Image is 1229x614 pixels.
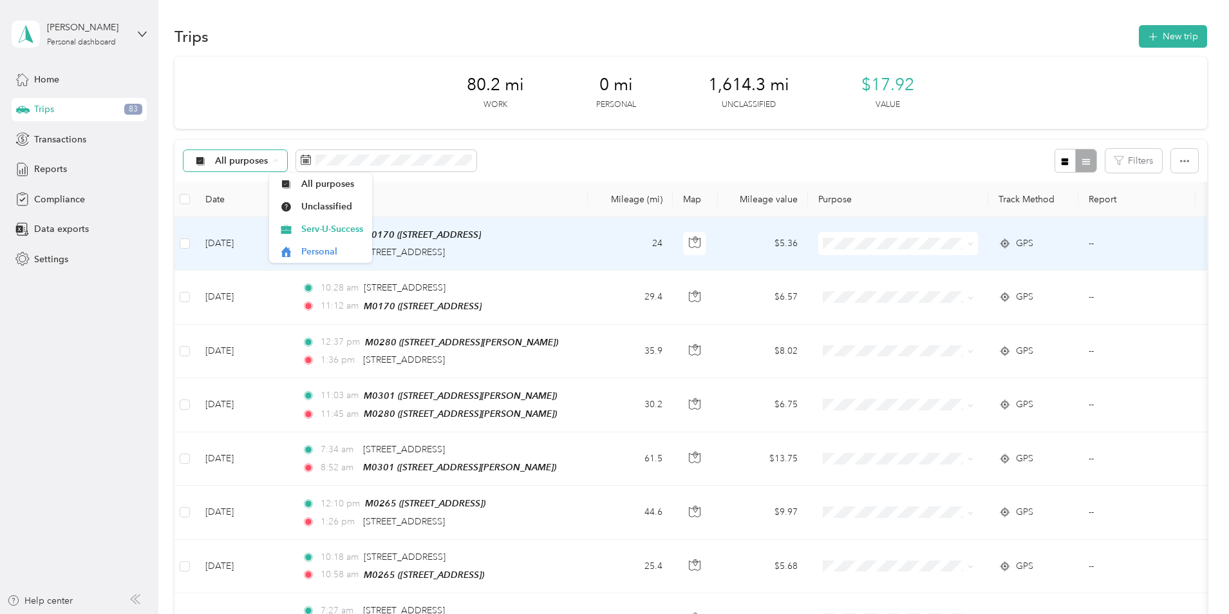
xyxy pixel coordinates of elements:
[363,229,481,240] span: M0170 ([STREET_ADDRESS]
[1105,149,1162,173] button: Filters
[808,182,988,217] th: Purpose
[321,461,357,475] span: 8:52 am
[718,540,808,593] td: $5.68
[364,282,446,293] span: [STREET_ADDRESS]
[1016,398,1033,412] span: GPS
[364,552,446,562] span: [STREET_ADDRESS]
[321,407,359,421] span: 11:45 am
[876,99,900,111] p: Value
[321,515,357,529] span: 1:26 pm
[1157,542,1229,614] iframe: Everlance-gr Chat Button Frame
[364,390,557,401] span: M0301 ([STREET_ADDRESS][PERSON_NAME])
[1016,344,1033,358] span: GPS
[1078,182,1196,217] th: Report
[301,200,364,213] span: Unclassified
[718,486,808,539] td: $9.97
[1139,25,1207,48] button: New trip
[588,378,673,432] td: 30.2
[195,271,292,324] td: [DATE]
[321,281,359,295] span: 10:28 am
[321,389,359,403] span: 11:03 am
[195,182,292,217] th: Date
[364,570,484,580] span: M0265 ([STREET_ADDRESS])
[599,75,633,95] span: 0 mi
[1016,505,1033,519] span: GPS
[1016,452,1033,466] span: GPS
[364,408,557,419] span: M0280 ([STREET_ADDRESS][PERSON_NAME])
[588,432,673,486] td: 61.5
[215,157,268,166] span: All purposes
[174,30,209,43] h1: Trips
[321,335,360,349] span: 12:37 pm
[301,222,364,236] span: Serv-U-Success
[363,354,445,365] span: [STREET_ADDRESS]
[34,193,85,206] span: Compliance
[365,498,485,508] span: M0265 ([STREET_ADDRESS])
[195,325,292,378] td: [DATE]
[47,39,116,46] div: Personal dashboard
[588,325,673,378] td: 35.9
[321,550,359,564] span: 10:18 am
[301,245,364,258] span: Personal
[195,378,292,432] td: [DATE]
[1078,540,1196,593] td: --
[718,325,808,378] td: $8.02
[861,75,914,95] span: $17.92
[365,337,558,347] span: M0280 ([STREET_ADDRESS][PERSON_NAME])
[321,299,359,313] span: 11:12 am
[363,462,556,472] span: M0301 ([STREET_ADDRESS][PERSON_NAME])
[47,21,127,34] div: [PERSON_NAME]
[321,443,357,457] span: 7:34 am
[673,182,718,217] th: Map
[195,217,292,271] td: [DATE]
[1078,325,1196,378] td: --
[467,75,524,95] span: 80.2 mi
[596,99,636,111] p: Personal
[988,182,1078,217] th: Track Method
[34,162,67,176] span: Reports
[588,182,673,217] th: Mileage (mi)
[483,99,507,111] p: Work
[722,99,776,111] p: Unclassified
[292,182,588,217] th: Locations
[1078,217,1196,271] td: --
[195,486,292,539] td: [DATE]
[195,540,292,593] td: [DATE]
[1078,486,1196,539] td: --
[363,444,445,455] span: [STREET_ADDRESS]
[321,568,359,582] span: 10:58 am
[124,104,142,115] span: 83
[588,271,673,324] td: 29.4
[1016,559,1033,573] span: GPS
[363,516,445,527] span: [STREET_ADDRESS]
[321,353,357,367] span: 1:36 pm
[301,177,364,191] span: All purposes
[34,253,68,266] span: Settings
[1016,236,1033,251] span: GPS
[588,217,673,271] td: 24
[588,486,673,539] td: 44.6
[34,222,89,236] span: Data exports
[588,540,673,593] td: 25.4
[1078,432,1196,486] td: --
[718,432,808,486] td: $13.75
[363,247,445,258] span: [STREET_ADDRESS]
[718,378,808,432] td: $6.75
[7,594,73,608] button: Help center
[718,182,808,217] th: Mileage value
[1078,378,1196,432] td: --
[195,432,292,486] td: [DATE]
[364,301,482,311] span: M0170 ([STREET_ADDRESS]
[718,271,808,324] td: $6.57
[1078,271,1196,324] td: --
[321,497,360,511] span: 12:10 pm
[718,217,808,271] td: $5.36
[34,133,86,146] span: Transactions
[1016,290,1033,304] span: GPS
[708,75,789,95] span: 1,614.3 mi
[34,102,54,116] span: Trips
[34,73,59,86] span: Home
